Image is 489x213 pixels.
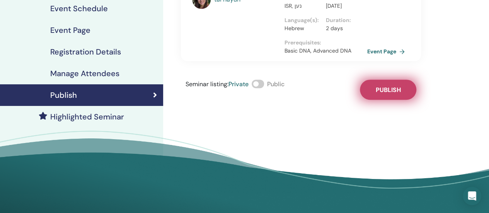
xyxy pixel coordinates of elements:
span: Private [228,80,249,88]
h4: Event Schedule [50,4,108,13]
h4: Publish [50,90,77,100]
a: Event Page [367,46,408,57]
p: Hebrew [284,24,321,32]
p: Basic DNA, Advanced DNA [284,47,367,55]
span: Public [267,80,285,88]
p: 2 days [326,24,363,32]
p: ISR, נען [284,2,321,10]
span: Seminar listing : [186,80,228,88]
h4: Highlighted Seminar [50,112,124,121]
p: Language(s) : [284,16,321,24]
h4: Registration Details [50,47,121,56]
span: Publish [375,86,400,94]
p: Prerequisites : [284,39,367,47]
p: Duration : [326,16,363,24]
h4: Event Page [50,26,90,35]
div: Open Intercom Messenger [463,187,481,205]
h4: Manage Attendees [50,69,119,78]
p: [DATE] [326,2,363,10]
button: Publish [360,80,416,100]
